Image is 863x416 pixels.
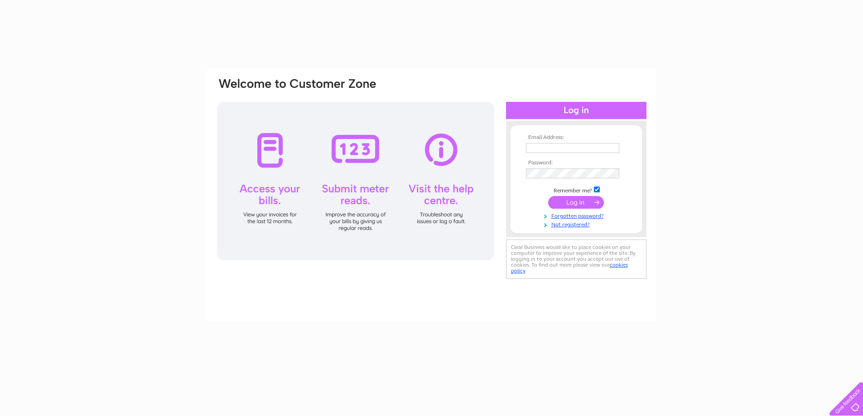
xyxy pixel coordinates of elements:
[524,160,629,166] th: Password:
[548,196,604,209] input: Submit
[526,211,629,220] a: Forgotten password?
[524,185,629,194] td: Remember me?
[511,262,628,274] a: cookies policy
[526,220,629,228] a: Not registered?
[506,239,646,279] div: Clear Business would like to place cookies on your computer to improve your experience of the sit...
[524,134,629,141] th: Email Address:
